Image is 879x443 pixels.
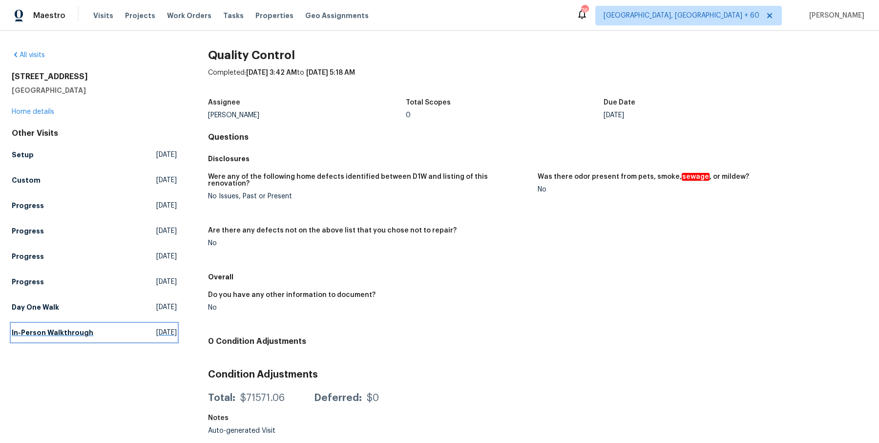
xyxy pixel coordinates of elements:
[12,52,45,59] a: All visits
[604,11,759,21] span: [GEOGRAPHIC_DATA], [GEOGRAPHIC_DATA] + 60
[604,99,635,106] h5: Due Date
[208,272,867,282] h5: Overall
[208,193,530,200] div: No Issues, Past or Present
[208,68,867,93] div: Completed: to
[208,393,235,403] div: Total:
[538,173,749,180] h5: Was there odor present from pets, smoke, , or mildew?
[12,175,41,185] h5: Custom
[12,146,177,164] a: Setup[DATE]
[682,173,710,181] em: sewage
[33,11,65,21] span: Maestro
[93,11,113,21] span: Visits
[167,11,211,21] span: Work Orders
[255,11,293,21] span: Properties
[12,328,93,338] h5: In-Person Walkthrough
[12,252,44,261] h5: Progress
[314,393,362,403] div: Deferred:
[156,175,177,185] span: [DATE]
[12,277,44,287] h5: Progress
[12,201,44,211] h5: Progress
[305,11,369,21] span: Geo Assignments
[208,415,229,422] h5: Notes
[125,11,155,21] span: Projects
[208,132,867,142] h4: Questions
[12,302,59,312] h5: Day One Walk
[12,248,177,265] a: Progress[DATE]
[208,99,240,106] h5: Assignee
[156,201,177,211] span: [DATE]
[12,108,54,115] a: Home details
[12,273,177,291] a: Progress[DATE]
[12,197,177,214] a: Progress[DATE]
[246,69,297,76] span: [DATE] 3:42 AM
[208,292,376,298] h5: Do you have any other information to document?
[156,302,177,312] span: [DATE]
[367,393,379,403] div: $0
[12,85,177,95] h5: [GEOGRAPHIC_DATA]
[12,298,177,316] a: Day One Walk[DATE]
[208,154,867,164] h5: Disclosures
[208,304,530,311] div: No
[208,112,406,119] div: [PERSON_NAME]
[406,112,604,119] div: 0
[208,173,530,187] h5: Were any of the following home defects identified between D1W and listing of this renovation?
[538,186,859,193] div: No
[156,252,177,261] span: [DATE]
[12,226,44,236] h5: Progress
[208,427,406,434] div: Auto-generated Visit
[208,227,457,234] h5: Are there any defects not on the above list that you chose not to repair?
[12,222,177,240] a: Progress[DATE]
[805,11,864,21] span: [PERSON_NAME]
[12,72,177,82] h2: [STREET_ADDRESS]
[223,12,244,19] span: Tasks
[581,6,588,16] div: 764
[604,112,801,119] div: [DATE]
[208,370,867,380] h3: Condition Adjustments
[12,150,34,160] h5: Setup
[156,150,177,160] span: [DATE]
[12,128,177,138] div: Other Visits
[12,171,177,189] a: Custom[DATE]
[240,393,285,403] div: $71571.06
[208,337,867,346] h4: 0 Condition Adjustments
[208,240,530,247] div: No
[156,277,177,287] span: [DATE]
[208,50,867,60] h2: Quality Control
[156,328,177,338] span: [DATE]
[406,99,451,106] h5: Total Scopes
[306,69,355,76] span: [DATE] 5:18 AM
[12,324,177,341] a: In-Person Walkthrough[DATE]
[156,226,177,236] span: [DATE]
